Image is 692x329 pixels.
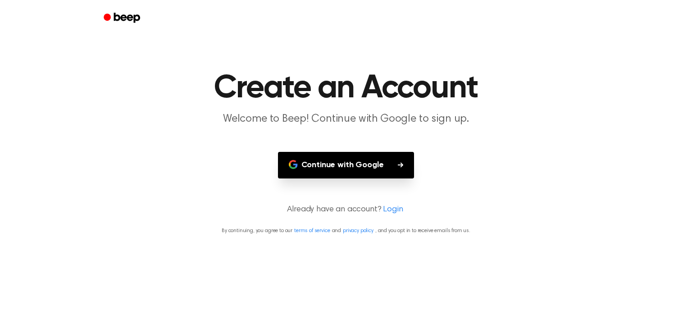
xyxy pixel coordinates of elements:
[383,204,403,216] a: Login
[11,204,681,216] p: Already have an account?
[11,227,681,235] p: By continuing, you agree to our and , and you opt in to receive emails from us.
[115,72,577,105] h1: Create an Account
[278,152,414,178] button: Continue with Google
[97,9,148,27] a: Beep
[294,228,330,233] a: terms of service
[343,228,373,233] a: privacy policy
[173,112,519,127] p: Welcome to Beep! Continue with Google to sign up.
